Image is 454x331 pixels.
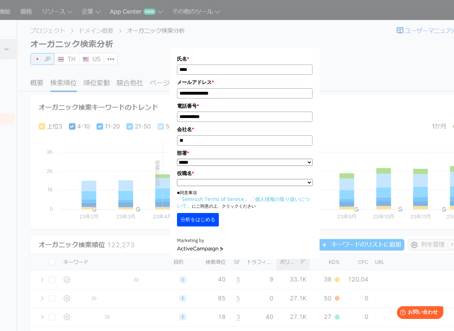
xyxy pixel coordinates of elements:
[177,196,310,209] a: 「個人情報の取り扱いについて」
[177,213,219,226] button: 分析をはじめる
[177,102,312,110] label: 電話番号
[177,190,312,209] p: ■同意事項 にご同意の上、クリックください
[177,196,249,202] a: 「Semrush Terms of Service」
[177,237,312,245] div: Marketing by
[177,149,312,157] label: 部署
[391,303,446,323] iframe: Help widget launcher
[177,55,312,63] label: 氏名
[177,125,312,133] label: 会社名
[177,169,312,177] label: 役職名
[177,78,312,86] label: メールアドレス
